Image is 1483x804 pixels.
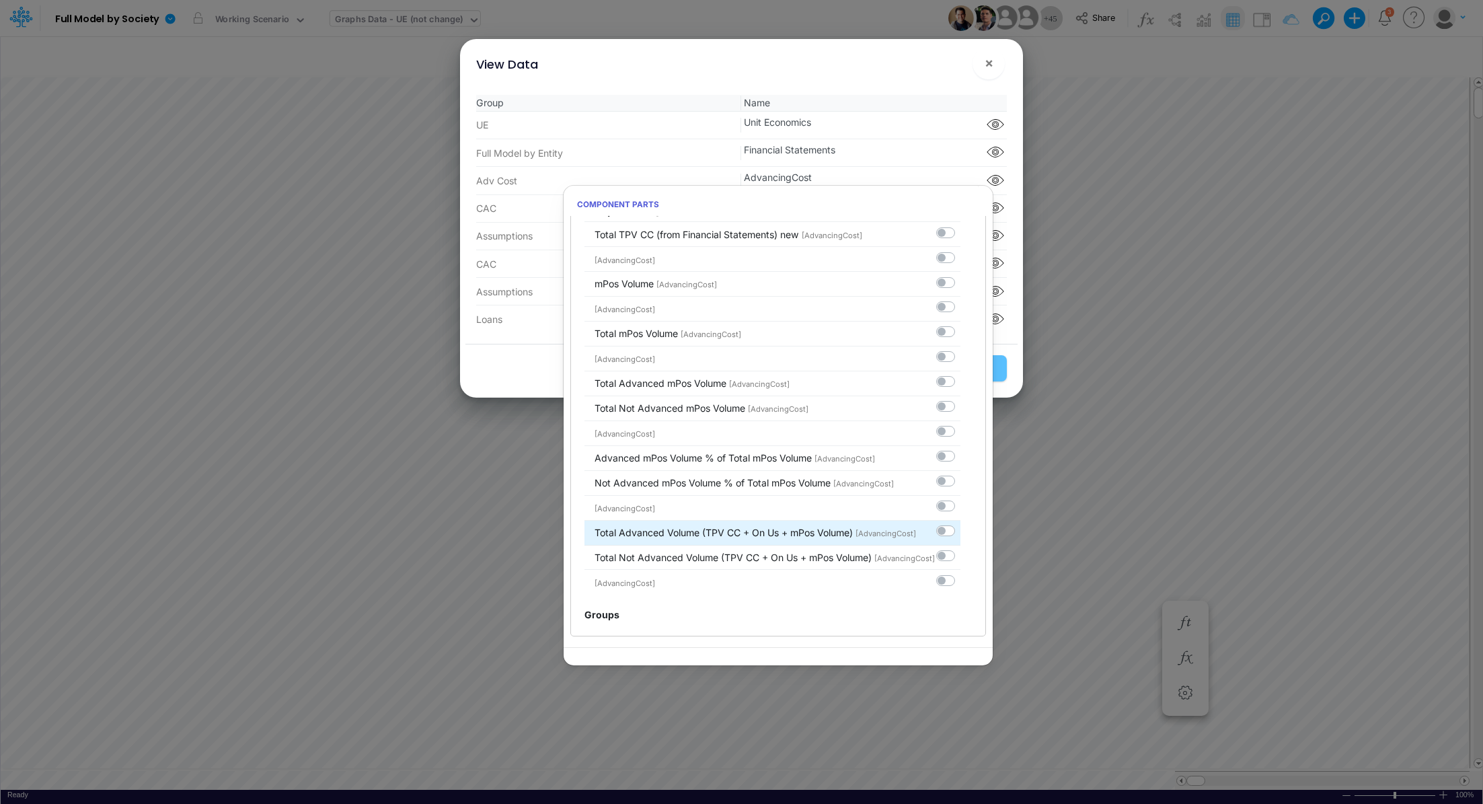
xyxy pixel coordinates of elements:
span: [AdvancingCost] [748,404,808,414]
span: Assumptions [476,285,742,299]
li: Full Model by Entity Financial Statements [476,139,1007,167]
li: CAC CAC by Channel [476,195,1007,223]
span: [AdvancingCost] [595,504,655,513]
span: Adv Cost [476,174,742,188]
span: CAC [476,201,742,215]
span: Name [741,96,1007,110]
span: Total Not Advanced Volume (TPV CC + On Us + mPos Volume) [595,552,872,563]
span: [AdvancingCost] [855,529,916,538]
span: Financial Statements [741,143,1007,163]
span: mPos Volume [595,278,654,289]
span: Groups [584,609,619,620]
span: [AdvancingCost] [681,330,741,339]
span: [AdvancingCost] [833,479,894,488]
span: Assumptions [476,229,742,243]
li: Adv Cost AdvancingCost [476,167,1007,194]
span: [AdvancingCost] [729,379,790,389]
span: Unit Economics [741,115,1007,135]
div: View Data [476,55,538,73]
span: [AdvancingCost] [814,454,875,464]
span: [AdvancingCost] [595,429,655,439]
span: [AdvancingCost] [595,579,655,588]
span: Advanced mPos Volume % of Total mPos Volume [595,452,812,464]
li: Assumptions Headcount Consolidated [476,223,1007,250]
span: Group [476,96,742,110]
span: × [985,54,993,71]
li: CAC CAC [476,250,1007,278]
span: [AdvancingCost] [656,280,717,289]
h6: Component parts [564,192,993,216]
span: Total TPV CC (from Financial Statements) new [595,229,799,240]
span: UE [476,118,742,132]
span: [AdvancingCost] [802,231,862,240]
span: AdvancingCost [741,170,1007,190]
button: Close [973,47,1005,79]
li: Loans Total Loans Shell [476,305,1007,332]
span: Not Advanced mPos Volume % of Total mPos Volume [595,477,831,488]
span: [AdvancingCost] [595,355,655,364]
li: Assumptions FX [476,278,1007,305]
span: Total Not Advanced mPos Volume [595,402,745,414]
span: Total mPos Volume [595,328,678,339]
span: Total Advanced Volume (TPV CC + On Us + mPos Volume) [595,527,853,538]
span: [AdvancingCost] [874,554,935,563]
span: Full Model by Entity [476,146,742,160]
li: UE Unit Economics [476,112,1007,139]
span: CAC [476,257,742,271]
span: Total Advanced mPos Volume [595,377,726,389]
span: [AdvancingCost] [595,256,655,265]
span: [AdvancingCost] [595,305,655,314]
span: Loans [476,312,742,326]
